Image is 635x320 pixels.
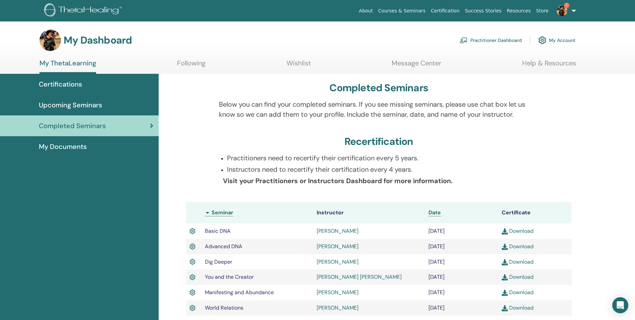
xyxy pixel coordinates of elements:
[502,259,508,265] img: download.svg
[39,142,87,152] span: My Documents
[64,34,132,46] h3: My Dashboard
[189,242,195,251] img: Active Certificate
[219,99,539,119] p: Below you can find your completed seminars. If you see missing seminars, please use chat box let ...
[189,304,195,312] img: Active Certificate
[502,243,534,250] a: Download
[538,33,575,48] a: My Account
[317,243,359,250] a: [PERSON_NAME]
[44,3,124,18] img: logo.png
[205,289,274,296] span: Manifesting and Abundance
[189,227,195,235] img: Active Certificate
[522,59,576,72] a: Help & Resources
[428,5,462,17] a: Certification
[612,297,628,313] div: Open Intercom Messenger
[313,202,425,223] th: Instructor
[227,164,539,174] p: Instructors need to recertify their certification every 4 years.
[376,5,428,17] a: Courses & Seminars
[39,30,61,51] img: default.jpg
[538,35,546,46] img: cog.svg
[189,258,195,266] img: Active Certificate
[344,136,413,148] h3: Recertification
[462,5,504,17] a: Success Stories
[502,227,534,234] a: Download
[557,5,567,16] img: default.jpg
[39,121,106,131] span: Completed Seminars
[317,273,402,280] a: [PERSON_NAME] [PERSON_NAME]
[227,153,539,163] p: Practitioners need to recertify their certification every 5 years.
[425,254,498,270] td: [DATE]
[39,59,96,74] a: My ThetaLearning
[502,290,508,296] img: download.svg
[502,304,534,311] a: Download
[425,239,498,254] td: [DATE]
[329,82,428,94] h3: Completed Seminars
[205,273,254,280] span: You and the Creator
[564,3,569,8] span: 1
[205,258,232,265] span: Dig Deeper
[425,285,498,300] td: [DATE]
[205,227,231,234] span: Basic DNA
[502,244,508,250] img: download.svg
[205,243,242,250] span: Advanced DNA
[502,258,534,265] a: Download
[177,59,206,72] a: Following
[356,5,375,17] a: About
[39,79,82,89] span: Certifications
[317,289,359,296] a: [PERSON_NAME]
[425,269,498,285] td: [DATE]
[502,273,534,280] a: Download
[502,289,534,296] a: Download
[317,304,359,311] a: [PERSON_NAME]
[189,288,195,297] img: Active Certificate
[425,223,498,239] td: [DATE]
[39,100,102,110] span: Upcoming Seminars
[425,300,498,316] td: [DATE]
[223,176,453,185] b: Visit your Practitioners or Instructors Dashboard for more information.
[498,202,572,223] th: Certificate
[502,305,508,311] img: download.svg
[428,209,441,216] a: Date
[205,304,243,311] span: World Relations
[502,274,508,280] img: download.svg
[317,227,359,234] a: [PERSON_NAME]
[502,228,508,234] img: download.svg
[287,59,311,72] a: Wishlist
[460,37,468,43] img: chalkboard-teacher.svg
[534,5,551,17] a: Store
[504,5,534,17] a: Resources
[317,258,359,265] a: [PERSON_NAME]
[189,273,195,282] img: Active Certificate
[392,59,441,72] a: Message Center
[460,33,522,48] a: Practitioner Dashboard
